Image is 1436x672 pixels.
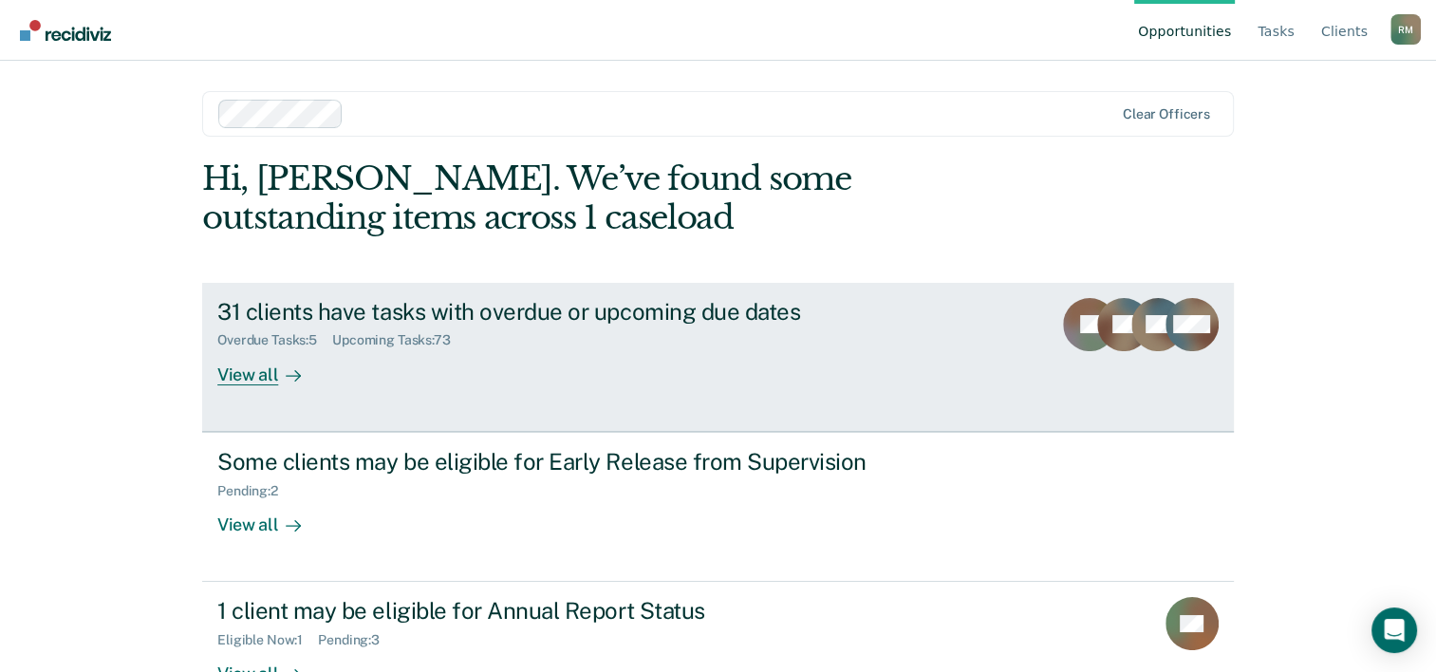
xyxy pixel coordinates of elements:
[202,432,1234,582] a: Some clients may be eligible for Early Release from SupervisionPending:2View all
[217,332,332,348] div: Overdue Tasks : 5
[217,483,293,499] div: Pending : 2
[1390,14,1421,45] div: R M
[1371,607,1417,653] div: Open Intercom Messenger
[318,632,395,648] div: Pending : 3
[217,597,884,625] div: 1 client may be eligible for Annual Report Status
[332,332,466,348] div: Upcoming Tasks : 73
[217,448,884,476] div: Some clients may be eligible for Early Release from Supervision
[202,283,1234,432] a: 31 clients have tasks with overdue or upcoming due datesOverdue Tasks:5Upcoming Tasks:73View all
[217,298,884,326] div: 31 clients have tasks with overdue or upcoming due dates
[217,632,318,648] div: Eligible Now : 1
[1390,14,1421,45] button: Profile dropdown button
[20,20,111,41] img: Recidiviz
[1123,106,1210,122] div: Clear officers
[217,348,324,385] div: View all
[217,498,324,535] div: View all
[202,159,1027,237] div: Hi, [PERSON_NAME]. We’ve found some outstanding items across 1 caseload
